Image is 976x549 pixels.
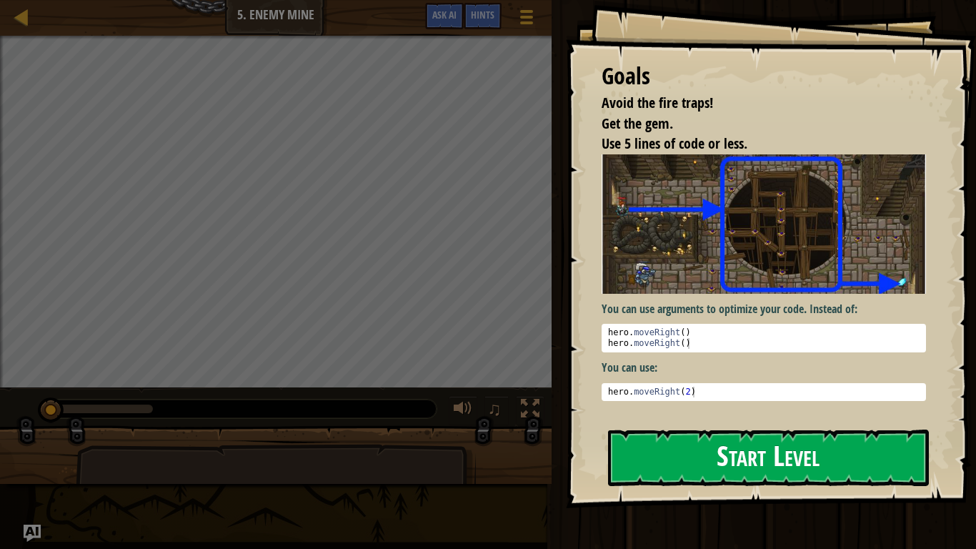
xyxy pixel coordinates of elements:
li: Use 5 lines of code or less. [584,134,922,154]
button: Adjust volume [449,396,477,425]
span: Use 5 lines of code or less. [602,134,747,153]
span: Get the gem. [602,114,673,133]
button: Start Level [608,430,929,486]
button: Toggle fullscreen [516,396,544,425]
button: ♫ [484,396,509,425]
span: ♫ [487,398,502,420]
span: Ask AI [432,8,457,21]
div: Goals [602,60,926,93]
button: Ask AI [425,3,464,29]
img: Enemy mine [602,154,926,294]
li: Avoid the fire traps! [584,93,922,114]
p: You can use: [602,360,926,376]
button: Show game menu [509,3,544,36]
span: Avoid the fire traps! [602,93,713,112]
p: You can use arguments to optimize your code. Instead of: [602,301,926,317]
li: Get the gem. [584,114,922,134]
span: Hints [471,8,494,21]
button: Ask AI [24,525,41,542]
